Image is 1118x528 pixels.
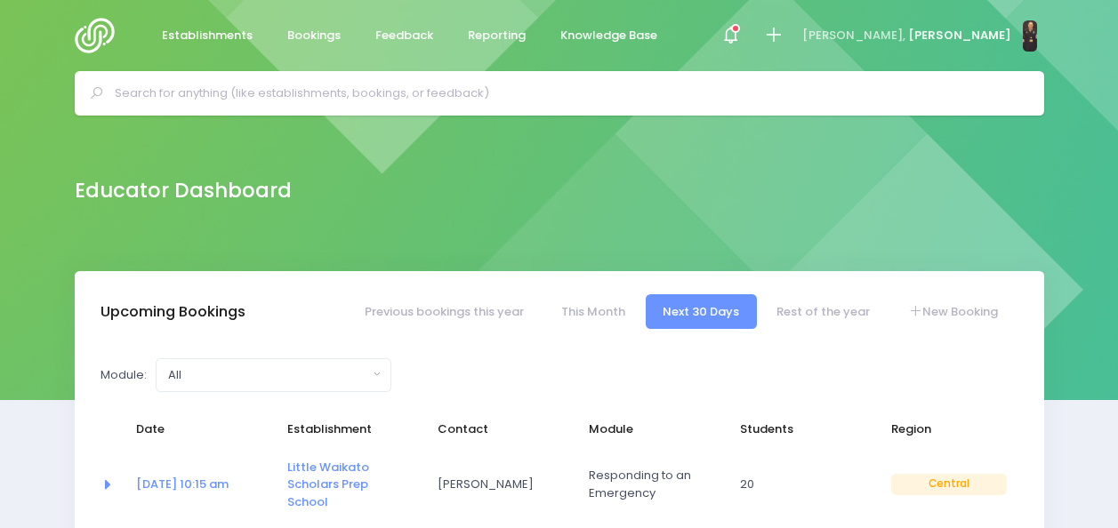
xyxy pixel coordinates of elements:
[148,19,268,53] a: Establishments
[543,294,642,329] a: This Month
[802,27,905,44] span: [PERSON_NAME],
[560,27,657,44] span: Knowledge Base
[347,294,541,329] a: Previous bookings this year
[646,294,757,329] a: Next 30 Days
[75,179,292,203] h2: Educator Dashboard
[101,303,245,321] h3: Upcoming Bookings
[75,18,125,53] img: Logo
[760,294,888,329] a: Rest of the year
[287,27,341,44] span: Bookings
[890,294,1015,329] a: New Booking
[361,19,448,53] a: Feedback
[454,19,541,53] a: Reporting
[908,27,1011,44] span: [PERSON_NAME]
[101,366,147,384] label: Module:
[546,19,672,53] a: Knowledge Base
[168,366,368,384] div: All
[162,27,253,44] span: Establishments
[273,19,356,53] a: Bookings
[375,27,433,44] span: Feedback
[156,358,391,392] button: All
[468,27,526,44] span: Reporting
[1023,20,1037,52] img: N
[115,80,1019,107] input: Search for anything (like establishments, bookings, or feedback)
